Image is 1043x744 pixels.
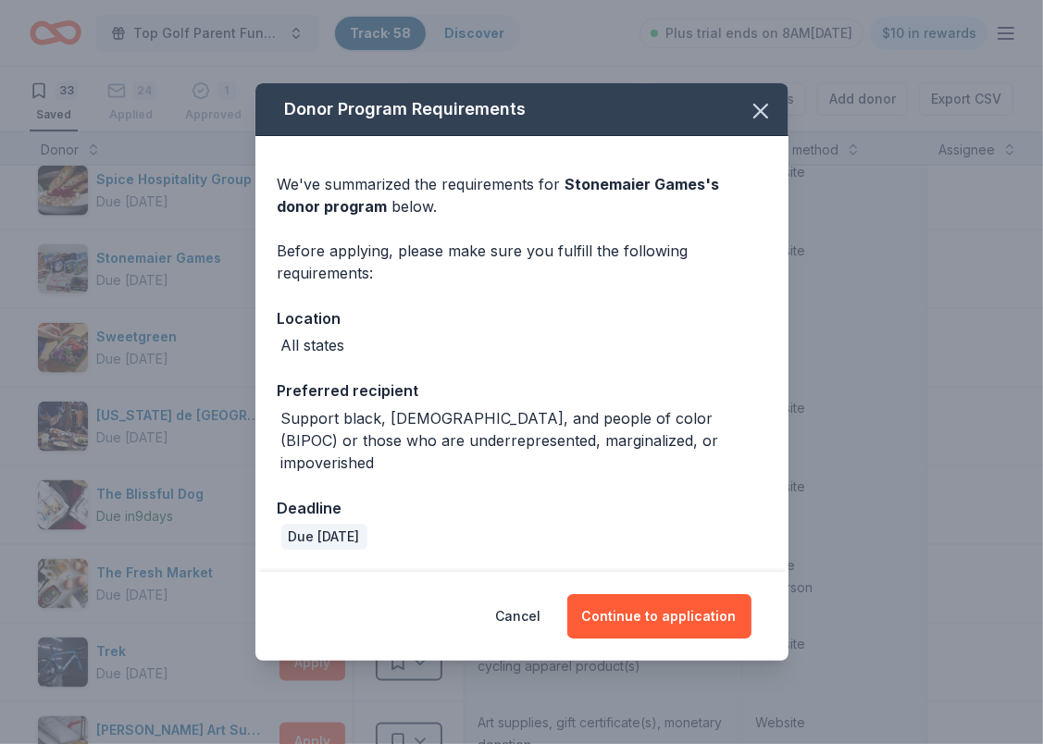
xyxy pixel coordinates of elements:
div: All states [281,334,345,356]
div: Deadline [278,496,766,520]
button: Cancel [496,594,541,639]
div: Donor Program Requirements [255,83,788,136]
div: Before applying, please make sure you fulfill the following requirements: [278,240,766,284]
div: Due [DATE] [281,524,367,550]
div: Location [278,306,766,330]
button: Continue to application [567,594,751,639]
div: We've summarized the requirements for below. [278,173,766,217]
div: Preferred recipient [278,378,766,403]
div: Support black, [DEMOGRAPHIC_DATA], and people of color (BIPOC) or those who are underrepresented,... [281,407,766,474]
